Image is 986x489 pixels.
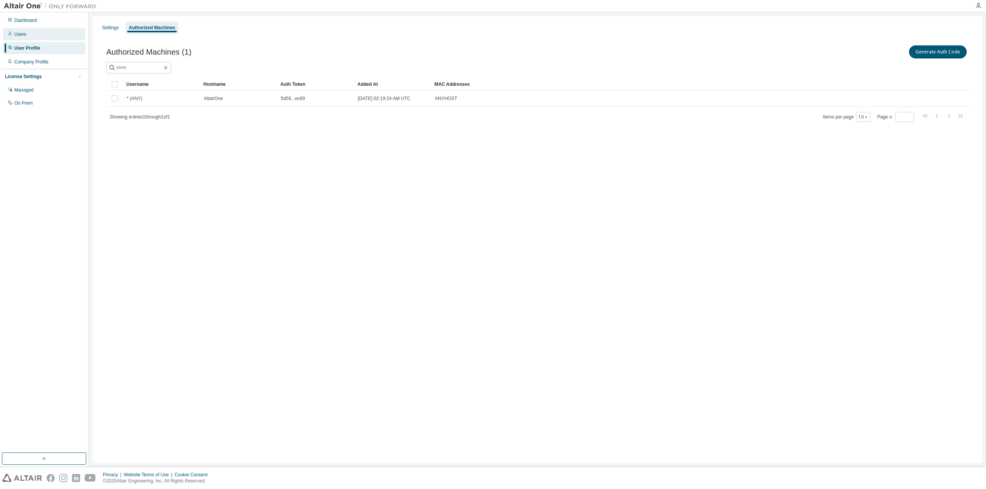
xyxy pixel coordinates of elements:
div: License Settings [5,73,42,80]
span: * (ANY) [127,95,143,102]
div: Settings [102,25,119,31]
span: 5d59...ec89 [281,95,305,102]
span: Page n. [877,112,914,122]
div: Auth Token [280,78,351,90]
div: Username [126,78,197,90]
img: instagram.svg [59,474,67,482]
img: facebook.svg [47,474,55,482]
button: Generate Auth Code [909,45,967,58]
button: 10 [858,114,869,120]
div: Hostname [203,78,274,90]
img: youtube.svg [85,474,96,482]
div: Authorized Machines [129,25,175,31]
div: Company Profile [14,59,49,65]
div: MAC Addresses [434,78,887,90]
span: Items per page [823,112,870,122]
img: Altair One [4,2,100,10]
div: Website Terms of Use [124,472,174,478]
div: Managed [14,87,34,93]
span: AltairOne [204,95,223,102]
p: © 2025 Altair Engineering, Inc. All Rights Reserved. [103,478,212,484]
div: Privacy [103,472,124,478]
div: User Profile [14,45,40,51]
div: Users [14,31,26,37]
div: Cookie Consent [174,472,212,478]
img: altair_logo.svg [2,474,42,482]
span: ANYHOST [435,95,457,102]
span: Authorized Machines (1) [106,48,191,57]
img: linkedin.svg [72,474,80,482]
div: On Prem [14,100,33,106]
div: Dashboard [14,17,37,23]
div: Added At [357,78,428,90]
span: Showing entries 1 through 1 of 1 [110,114,170,120]
span: [DATE] 02:19:24 AM UTC [358,95,411,102]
